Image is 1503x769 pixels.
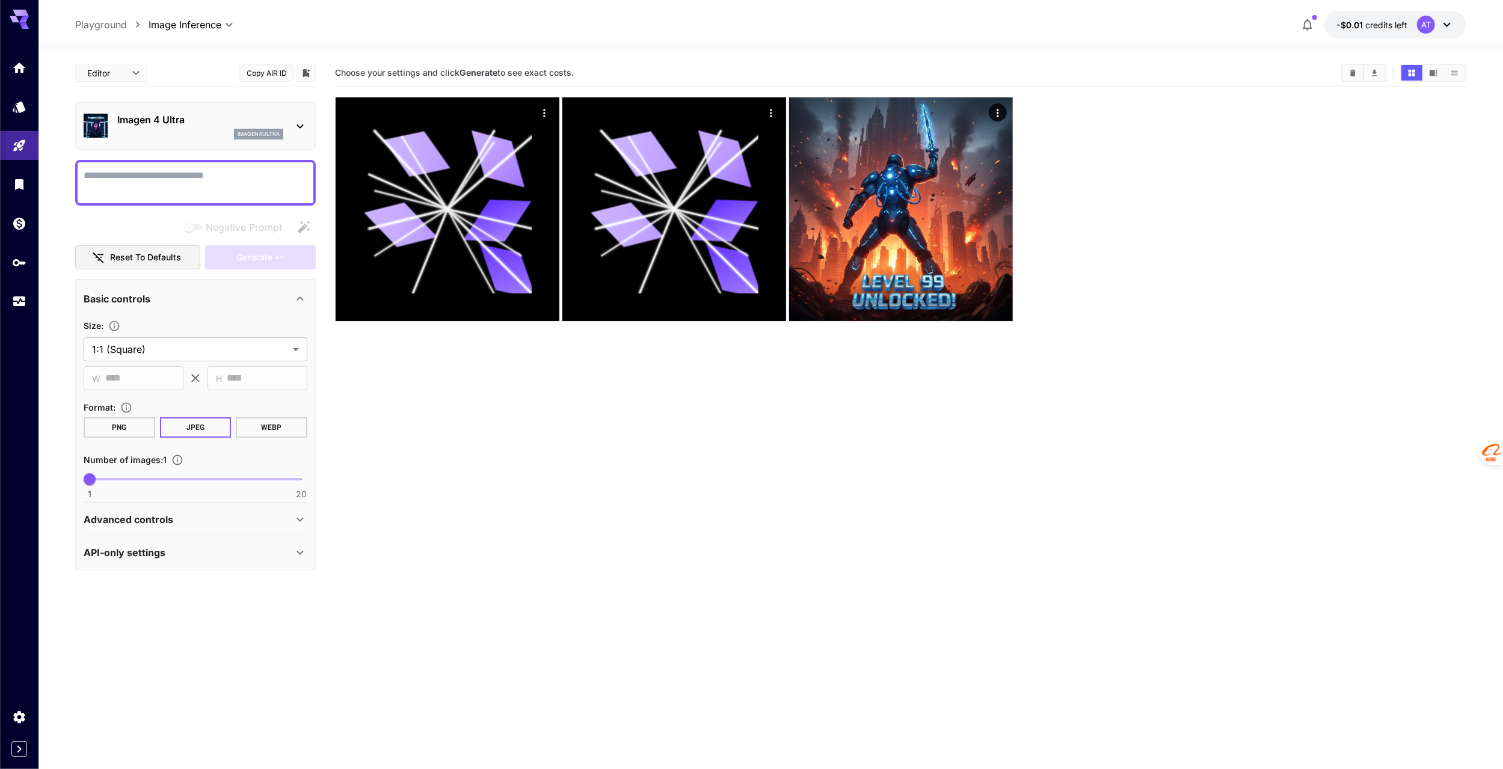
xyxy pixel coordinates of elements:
[75,17,127,32] a: Playground
[216,372,222,385] span: H
[238,130,280,138] p: imagen4ultra
[12,255,26,270] div: API Keys
[75,245,200,270] button: Reset to defaults
[115,402,137,414] button: Choose the file format for the output image.
[12,709,26,725] div: Settings
[239,64,294,82] button: Copy AIR ID
[84,545,165,560] p: API-only settings
[12,294,26,309] div: Usage
[87,67,124,79] span: Editor
[84,402,115,412] span: Format :
[12,216,26,231] div: Wallet
[103,320,125,332] button: Adjust the dimensions of the generated image by specifying its width and height in pixels, or sel...
[84,417,155,438] button: PNG
[1336,20,1365,30] span: -$0.01
[1324,11,1466,38] button: -$0.0056AT
[84,292,150,306] p: Basic controls
[1401,65,1422,81] button: Show images in grid view
[1400,64,1466,82] div: Show images in grid viewShow images in video viewShow images in list view
[12,99,26,114] div: Models
[160,417,232,438] button: JPEG
[535,103,553,121] div: Actions
[92,342,288,357] span: 1:1 (Square)
[88,488,91,500] span: 1
[84,284,307,313] div: Basic controls
[75,17,149,32] nav: breadcrumb
[761,103,779,121] div: Actions
[1364,65,1385,81] button: Download All
[1365,20,1407,30] span: credits left
[1341,64,1386,82] div: Clear ImagesDownload All
[182,219,292,234] span: Negative prompts are not compatible with the selected model.
[167,454,188,466] button: Specify how many images to generate in a single request. Each image generation will be charged se...
[84,455,167,465] span: Number of images : 1
[1423,65,1444,81] button: Show images in video view
[92,372,100,385] span: W
[1444,65,1465,81] button: Show images in list view
[1342,65,1363,81] button: Clear Images
[149,17,221,32] span: Image Inference
[11,741,27,757] button: Expand sidebar
[789,97,1013,321] img: qHhigjVLkSAAAAAElFTkSuQmCC
[84,538,307,567] div: API-only settings
[12,60,26,75] div: Home
[1417,16,1435,34] div: AT
[1336,19,1407,31] div: -$0.0056
[84,320,103,331] span: Size :
[12,177,26,192] div: Library
[460,67,497,78] b: Generate
[335,67,574,78] span: Choose your settings and click to see exact costs.
[84,505,307,534] div: Advanced controls
[84,512,173,527] p: Advanced controls
[301,66,312,80] button: Add to library
[988,103,1006,121] div: Actions
[117,112,283,127] p: Imagen 4 Ultra
[12,138,26,153] div: Playground
[296,488,307,500] span: 20
[84,108,307,144] div: Imagen 4 Ultraimagen4ultra
[236,417,307,438] button: WEBP
[206,220,282,234] span: Negative Prompt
